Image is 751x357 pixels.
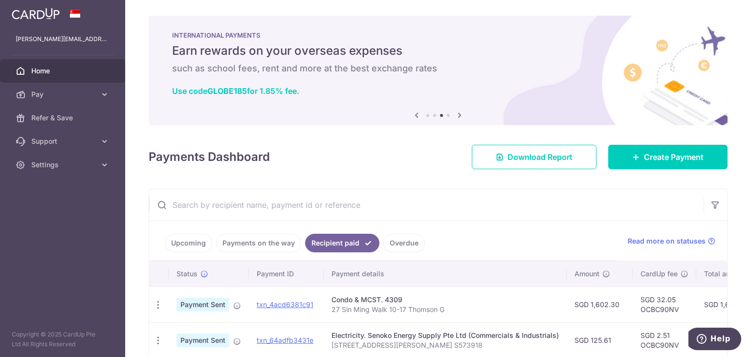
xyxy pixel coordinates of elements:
[172,63,704,74] h6: such as school fees, rent and more at the best exchange rates
[331,295,559,305] div: Condo & MCST. 4309
[177,269,198,279] span: Status
[628,236,715,246] a: Read more on statuses
[688,328,741,352] iframe: Opens a widget where you can find more information
[331,331,559,340] div: Electricity. Senoko Energy Supply Pte Ltd (Commercials & Industrials)
[383,234,425,252] a: Overdue
[644,151,704,163] span: Create Payment
[149,189,704,221] input: Search by recipient name, payment id or reference
[177,298,229,312] span: Payment Sent
[165,234,212,252] a: Upcoming
[31,89,96,99] span: Pay
[257,336,313,344] a: txn_64adfb3431e
[31,160,96,170] span: Settings
[31,66,96,76] span: Home
[331,340,559,350] p: [STREET_ADDRESS][PERSON_NAME] S573918
[628,236,706,246] span: Read more on statuses
[633,287,696,322] td: SGD 32.05 OCBC90NV
[172,43,704,59] h5: Earn rewards on your overseas expenses
[324,261,567,287] th: Payment details
[31,113,96,123] span: Refer & Save
[608,145,728,169] a: Create Payment
[207,86,247,96] b: GLOBE185
[12,8,60,20] img: CardUp
[331,305,559,314] p: 27 Sin Ming Walk 10-17 Thomson G
[177,334,229,347] span: Payment Sent
[216,234,301,252] a: Payments on the way
[172,86,299,96] a: Use codeGLOBE185for 1.85% fee.
[567,287,633,322] td: SGD 1,602.30
[16,34,110,44] p: [PERSON_NAME][EMAIL_ADDRESS][PERSON_NAME][DOMAIN_NAME]
[508,151,573,163] span: Download Report
[149,148,270,166] h4: Payments Dashboard
[172,31,704,39] p: INTERNATIONAL PAYMENTS
[641,269,678,279] span: CardUp fee
[574,269,599,279] span: Amount
[257,300,313,309] a: txn_4acd6381c91
[472,145,596,169] a: Download Report
[704,269,736,279] span: Total amt.
[249,261,324,287] th: Payment ID
[149,16,728,125] img: International Payment Banner
[305,234,379,252] a: Recipient paid
[31,136,96,146] span: Support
